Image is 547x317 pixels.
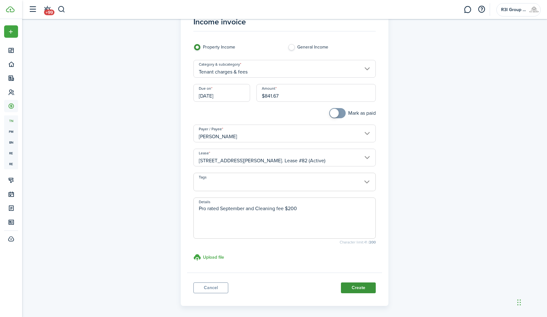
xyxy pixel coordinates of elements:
[341,282,376,293] button: Create
[193,16,376,31] h1: Income invoice
[6,6,15,12] img: TenantCloud
[41,2,53,18] a: Notifications
[193,240,376,244] small: Character limit: 41 /
[462,2,474,18] a: Messaging
[58,4,66,15] button: Search
[4,148,18,158] a: re
[369,239,376,245] b: 200
[193,44,281,54] label: Property Income
[27,3,39,16] button: Open sidebar
[501,8,526,12] span: R3I Group LLC
[193,84,250,102] input: mm/dd/yyyy
[4,25,18,38] button: Open menu
[203,254,224,261] h3: Upload file
[517,293,521,312] div: Drag
[476,4,487,15] button: Open resource center
[193,282,228,293] a: Cancel
[4,126,18,137] a: pm
[4,158,18,169] a: re
[4,115,18,126] a: tn
[515,287,547,317] iframe: Chat Widget
[44,10,54,15] span: +99
[4,137,18,148] a: bn
[288,44,376,54] label: General Income
[529,5,539,15] img: R3I Group LLC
